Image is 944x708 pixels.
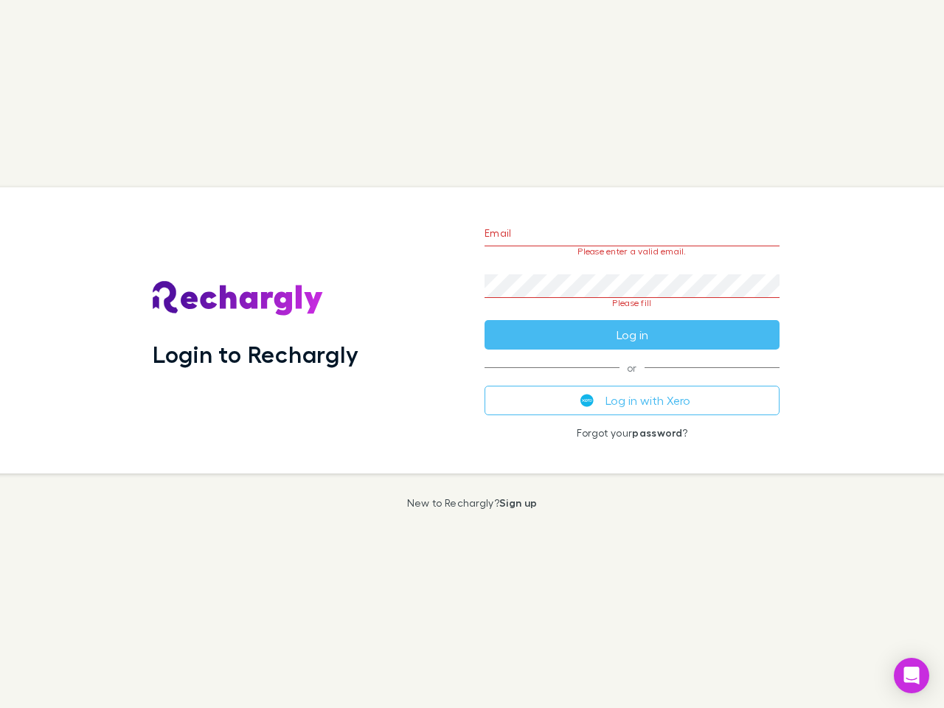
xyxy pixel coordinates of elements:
a: Sign up [499,496,537,509]
p: New to Rechargly? [407,497,538,509]
img: Xero's logo [580,394,594,407]
p: Forgot your ? [485,427,780,439]
a: password [632,426,682,439]
p: Please fill [485,298,780,308]
p: Please enter a valid email. [485,246,780,257]
img: Rechargly's Logo [153,281,324,316]
button: Log in [485,320,780,350]
h1: Login to Rechargly [153,340,358,368]
span: or [485,367,780,368]
button: Log in with Xero [485,386,780,415]
div: Open Intercom Messenger [894,658,929,693]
